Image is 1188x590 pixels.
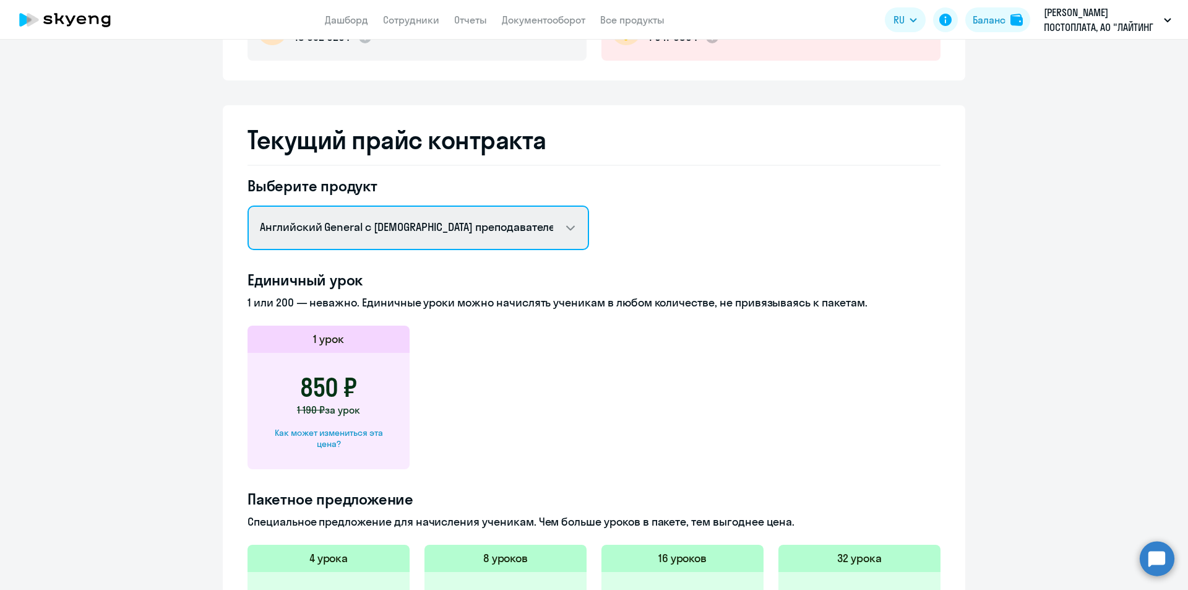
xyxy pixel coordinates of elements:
p: [PERSON_NAME] ПОСТОПЛАТА, АО "ЛАЙТИНГ СОЛЮШНС" [1044,5,1159,35]
a: Документооборот [502,14,585,26]
button: Балансbalance [965,7,1030,32]
a: Сотрудники [383,14,439,26]
h4: Пакетное предложение [247,489,940,509]
h3: 850 ₽ [300,373,357,402]
a: Дашборд [325,14,368,26]
h4: Единичный урок [247,270,940,290]
h5: 1 урок [313,331,344,347]
a: Отчеты [454,14,487,26]
span: 1 190 ₽ [297,404,325,416]
h2: Текущий прайс контракта [247,125,940,155]
span: за урок [325,404,360,416]
h5: 4 урока [309,550,348,566]
div: Как может измениться эта цена? [267,427,390,449]
button: [PERSON_NAME] ПОСТОПЛАТА, АО "ЛАЙТИНГ СОЛЮШНС" [1038,5,1177,35]
h5: 8 уроков [483,550,528,566]
a: Все продукты [600,14,665,26]
img: balance [1010,14,1023,26]
h5: 32 урока [837,550,882,566]
button: RU [885,7,926,32]
span: RU [893,12,905,27]
p: Специальное предложение для начисления ученикам. Чем больше уроков в пакете, тем выгоднее цена. [247,514,940,530]
div: Баланс [973,12,1005,27]
h4: Выберите продукт [247,176,589,196]
p: 1 или 200 — неважно. Единичные уроки можно начислять ученикам в любом количестве, не привязываясь... [247,295,940,311]
h5: 16 уроков [658,550,707,566]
